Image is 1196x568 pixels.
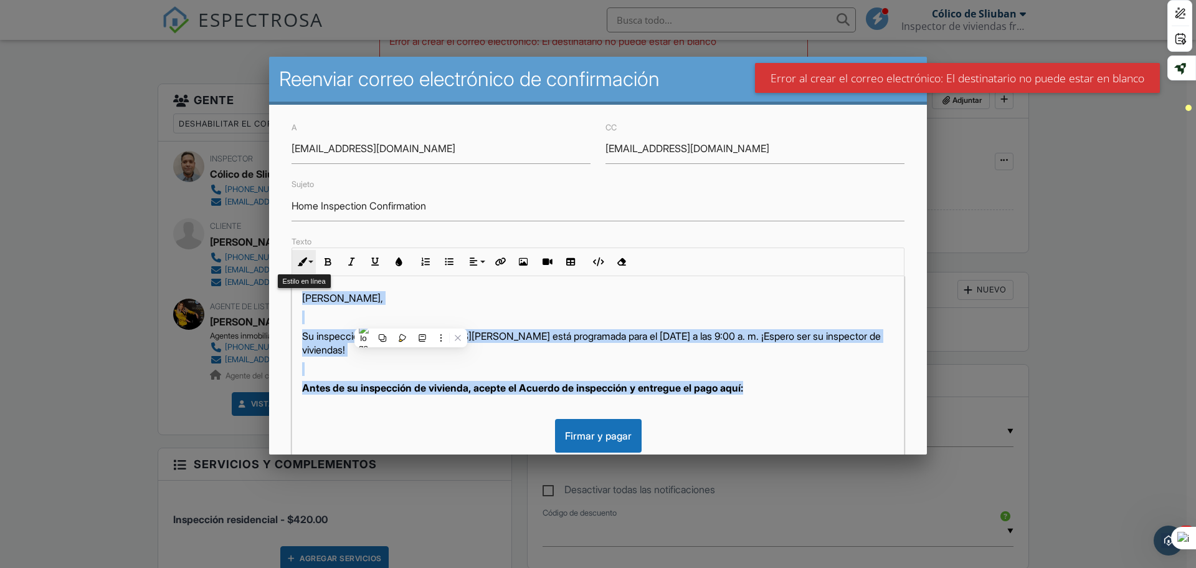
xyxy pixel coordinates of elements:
[302,292,383,304] font: [PERSON_NAME],
[279,67,660,91] font: Reenviar correo electrónico de confirmación
[339,250,363,274] button: Cursiva (Ctrl+I)
[292,237,311,246] font: Texto
[565,430,632,442] font: Firmar y pagar
[511,250,535,274] button: Insertar imagen (Ctrl+P)
[437,250,461,274] button: Lista desordenada
[302,330,881,356] font: Su inspección en [STREET_ADDRESS][PERSON_NAME] está programada para el [DATE] a las 9:00 a. m. ¡E...
[771,70,1144,85] font: Error al crear el correo electrónico: El destinatario no puede estar en blanco
[316,250,339,274] button: Negrita (Ctrl+B)
[555,430,642,442] a: Firmar y pagar
[387,250,411,274] button: Bandera
[302,382,743,394] font: Antes de su inspección de vivienda, acepte el Acuerdo de inspección y entregue el pago aquí:
[1154,526,1184,556] iframe: Chat en vivo de Intercom
[363,250,387,274] button: Subrayar (Ctrl+U)
[535,250,559,274] button: Insertar vídeo
[605,123,617,132] font: CC
[414,250,437,274] button: Lista ordenada
[278,274,331,288] div: Estilo en línea
[609,250,633,274] button: Borrar formato
[464,250,488,274] button: Alinear
[292,180,314,189] font: Sujeto
[292,123,297,132] font: A
[559,250,582,274] button: Insertar tabla
[586,250,609,274] button: Vista de código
